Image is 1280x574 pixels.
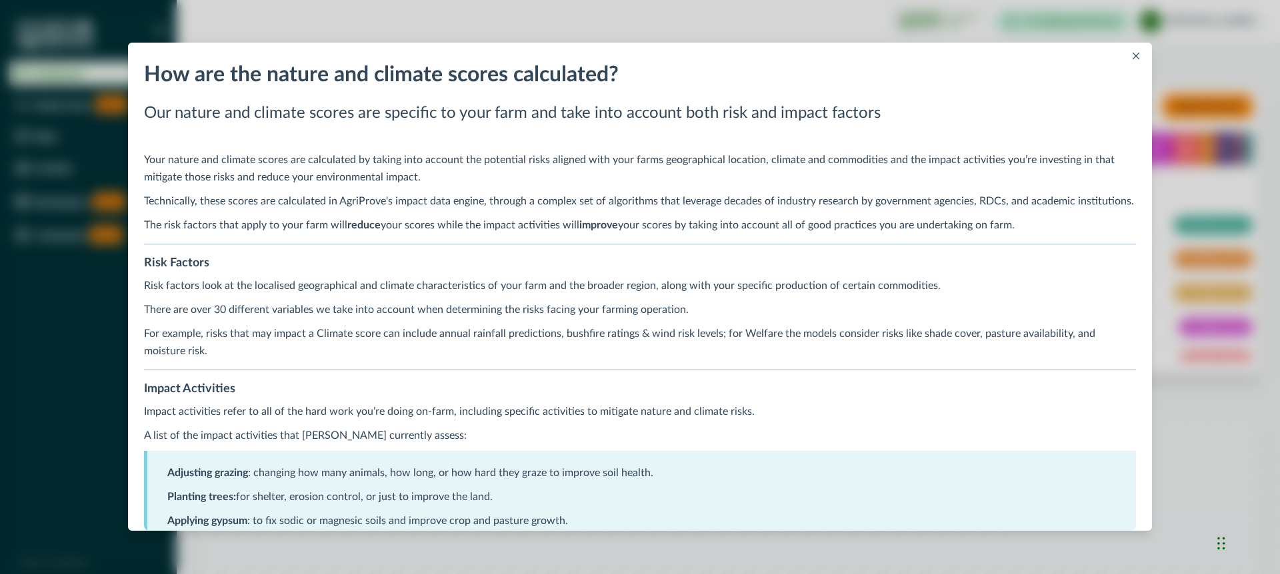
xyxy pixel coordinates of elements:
span: How are the nature and climate scores calculated? [144,64,619,85]
strong: improve [579,220,618,230]
p: Impact activities refer to all of the hard work you’re doing on-farm, including specific activiti... [144,403,1136,420]
strong: Planting trees: [167,491,236,502]
p: A list of the impact activities that [PERSON_NAME] currently assess: [144,427,1136,444]
h2: Our nature and climate scores are specific to your farm and take into account both risk and impac... [144,103,1136,125]
p: for shelter, erosion control, or just to improve the land. [167,488,1116,505]
p: Technically, these scores are calculated in AgriProve's impact data engine, through a complex set... [144,192,1136,210]
div: Drag [1217,523,1225,563]
iframe: Chat Widget [1213,510,1280,574]
strong: reduce [347,220,381,230]
p: Your nature and climate scores are calculated by taking into account the potential risks aligned ... [144,151,1136,186]
p: Risk factors look at the localised geographical and climate characteristics of your farm and the ... [144,277,1136,294]
h4: Impact Activities [144,380,1136,398]
strong: Adjusting grazing [167,467,248,478]
p: There are over 30 different variables we take into account when determining the risks facing your... [144,301,1136,318]
p: For example, risks that may impact a Climate score can include annual rainfall predictions, bushf... [144,325,1136,360]
p: : to fix sodic or magnesic soils and improve crop and pasture growth. [167,512,1116,529]
p: : changing how many animals, how long, or how hard they graze to improve soil health. [167,464,1116,481]
p: The risk factors that apply to your farm will your scores while the impact activities will your s... [144,216,1136,234]
strong: Applying gypsum [167,515,247,526]
strong: Risk Factors [144,257,209,269]
button: Close [1128,48,1144,64]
